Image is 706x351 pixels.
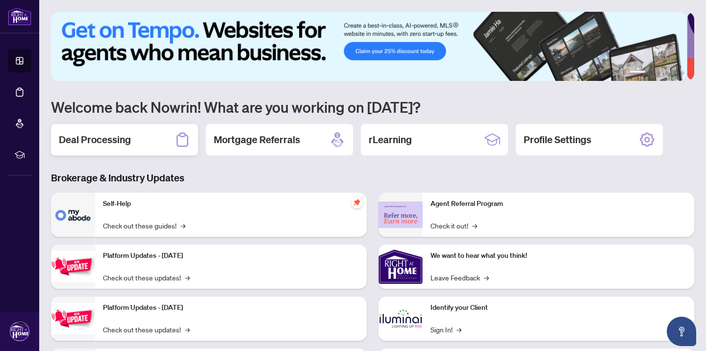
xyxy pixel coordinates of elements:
h3: Brokerage & Industry Updates [51,171,694,185]
img: Identify your Client [378,297,423,341]
a: Sign In!→ [430,324,461,335]
p: Platform Updates - [DATE] [103,302,359,313]
span: pushpin [351,197,363,208]
p: Identify your Client [430,302,686,313]
button: 3 [657,71,661,75]
img: Platform Updates - July 21, 2025 [51,251,95,282]
span: → [185,324,190,335]
a: Check out these updates!→ [103,324,190,335]
a: Leave Feedback→ [430,272,489,283]
button: 6 [681,71,684,75]
span: → [456,324,461,335]
p: Platform Updates - [DATE] [103,251,359,261]
p: We want to hear what you think! [430,251,686,261]
a: Check out these guides!→ [103,220,185,231]
img: logo [8,7,31,25]
span: → [180,220,185,231]
button: 4 [665,71,669,75]
span: → [484,272,489,283]
h2: Deal Processing [59,133,131,147]
span: → [472,220,477,231]
a: Check it out!→ [430,220,477,231]
h2: rLearning [369,133,412,147]
p: Agent Referral Program [430,199,686,209]
a: Check out these updates!→ [103,272,190,283]
img: Profile Icon [10,322,29,341]
img: Self-Help [51,193,95,237]
button: Open asap [667,317,696,346]
button: 2 [649,71,653,75]
h1: Welcome back Nowrin! What are you working on [DATE]? [51,98,694,116]
h2: Mortgage Referrals [214,133,300,147]
h2: Profile Settings [524,133,591,147]
span: → [185,272,190,283]
img: Agent Referral Program [378,201,423,228]
img: Slide 0 [51,12,687,81]
button: 1 [630,71,645,75]
img: We want to hear what you think! [378,245,423,289]
p: Self-Help [103,199,359,209]
img: Platform Updates - July 8, 2025 [51,303,95,334]
button: 5 [673,71,677,75]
